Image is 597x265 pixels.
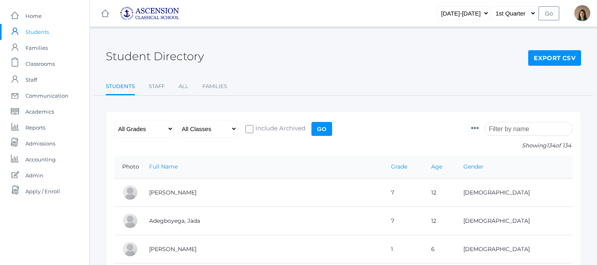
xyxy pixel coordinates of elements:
[546,142,555,149] span: 134
[463,163,484,170] a: Gender
[311,122,332,136] input: Go
[383,207,423,235] td: 7
[122,241,138,257] div: Henry Amos
[179,79,189,94] a: All
[114,155,141,179] th: Photo
[120,6,179,20] img: ascension-logo-blue-113fc29133de2fb5813e50b71547a291c5fdb7962bf76d49838a2a14a36269ea.jpg
[122,185,138,200] div: Levi Adams
[25,104,54,120] span: Academics
[202,79,227,94] a: Families
[245,125,253,133] input: Include Archived
[423,207,455,235] td: 12
[484,122,573,136] input: Filter by name
[574,5,590,21] div: Jenna Adams
[431,163,442,170] a: Age
[141,179,383,207] td: [PERSON_NAME]
[455,235,573,263] td: [DEMOGRAPHIC_DATA]
[141,207,383,235] td: Adegboyega, Jada
[25,40,48,56] span: Families
[25,151,56,167] span: Accounting
[149,163,178,170] a: Full Name
[25,8,42,24] span: Home
[25,72,37,88] span: Staff
[25,135,55,151] span: Admissions
[25,167,43,183] span: Admin
[25,56,55,72] span: Classrooms
[25,120,45,135] span: Reports
[141,235,383,263] td: [PERSON_NAME]
[25,88,68,104] span: Communication
[106,79,135,96] a: Students
[528,50,581,66] a: Export CSV
[25,24,49,40] span: Students
[539,6,559,20] input: Go
[383,179,423,207] td: 7
[149,79,165,94] a: Staff
[253,124,305,134] span: Include Archived
[122,213,138,229] div: Jada Adegboyega
[391,163,407,170] a: Grade
[383,235,423,263] td: 1
[25,183,60,199] span: Apply / Enroll
[455,207,573,235] td: [DEMOGRAPHIC_DATA]
[423,235,455,263] td: 6
[471,141,573,150] p: Showing of 134
[455,179,573,207] td: [DEMOGRAPHIC_DATA]
[106,50,204,63] h2: Student Directory
[423,179,455,207] td: 12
